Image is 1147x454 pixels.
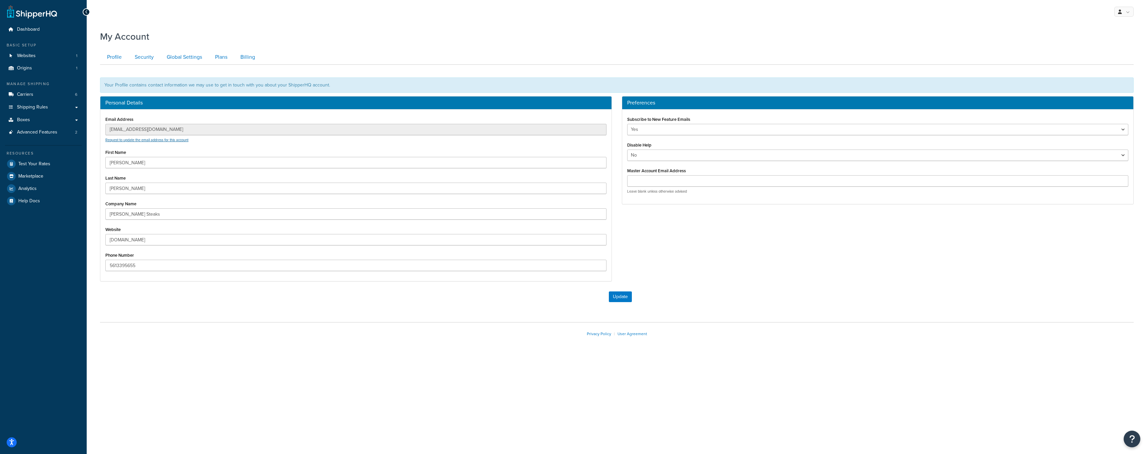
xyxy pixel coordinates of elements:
div: Manage Shipping [5,81,82,87]
a: Websites 1 [5,50,82,62]
div: Your Profile contains contact information we may use to get in touch with you about your ShipperH... [100,77,1134,93]
span: Help Docs [18,198,40,204]
label: Website [105,227,121,232]
a: Shipping Rules [5,101,82,113]
label: Disable Help [627,143,652,148]
span: | [614,331,615,337]
label: Company Name [105,201,136,206]
a: Plans [208,50,233,65]
label: Subscribe to New Feature Emails [627,117,690,122]
button: Open Resource Center [1124,431,1140,447]
li: Advanced Features [5,126,82,139]
a: Origins 1 [5,62,82,74]
a: Privacy Policy [587,331,611,337]
a: Help Docs [5,195,82,207]
label: First Name [105,150,126,155]
h1: My Account [100,30,149,43]
li: Carriers [5,88,82,101]
label: Email Address [105,117,133,122]
a: Analytics [5,183,82,195]
span: Dashboard [17,27,40,32]
div: Basic Setup [5,42,82,48]
h3: Personal Details [105,100,607,106]
a: Test Your Rates [5,158,82,170]
label: Phone Number [105,253,134,258]
a: Request to update the email address for this account [105,137,188,143]
li: Websites [5,50,82,62]
span: 1 [76,65,77,71]
a: Global Settings [160,50,207,65]
a: ShipperHQ Home [7,5,57,18]
span: Test Your Rates [18,161,50,167]
span: 6 [75,92,77,97]
span: Origins [17,65,32,71]
h3: Preferences [627,100,1128,106]
a: User Agreement [618,331,647,337]
p: Leave blank unless otherwise advised [627,189,1128,194]
span: 1 [76,53,77,59]
label: Last Name [105,176,126,181]
button: Update [609,291,632,302]
a: Boxes [5,114,82,126]
a: Security [128,50,159,65]
span: Shipping Rules [17,104,48,110]
span: Carriers [17,92,33,97]
a: Billing [233,50,260,65]
a: Dashboard [5,23,82,36]
span: Analytics [18,186,37,192]
span: Advanced Features [17,130,57,135]
a: Profile [100,50,127,65]
li: Origins [5,62,82,74]
div: Resources [5,151,82,156]
span: Websites [17,53,36,59]
label: Master Account Email Address [627,168,686,173]
a: Marketplace [5,170,82,182]
span: Boxes [17,117,30,123]
span: Marketplace [18,174,43,179]
span: 2 [75,130,77,135]
a: Carriers 6 [5,88,82,101]
a: Advanced Features 2 [5,126,82,139]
